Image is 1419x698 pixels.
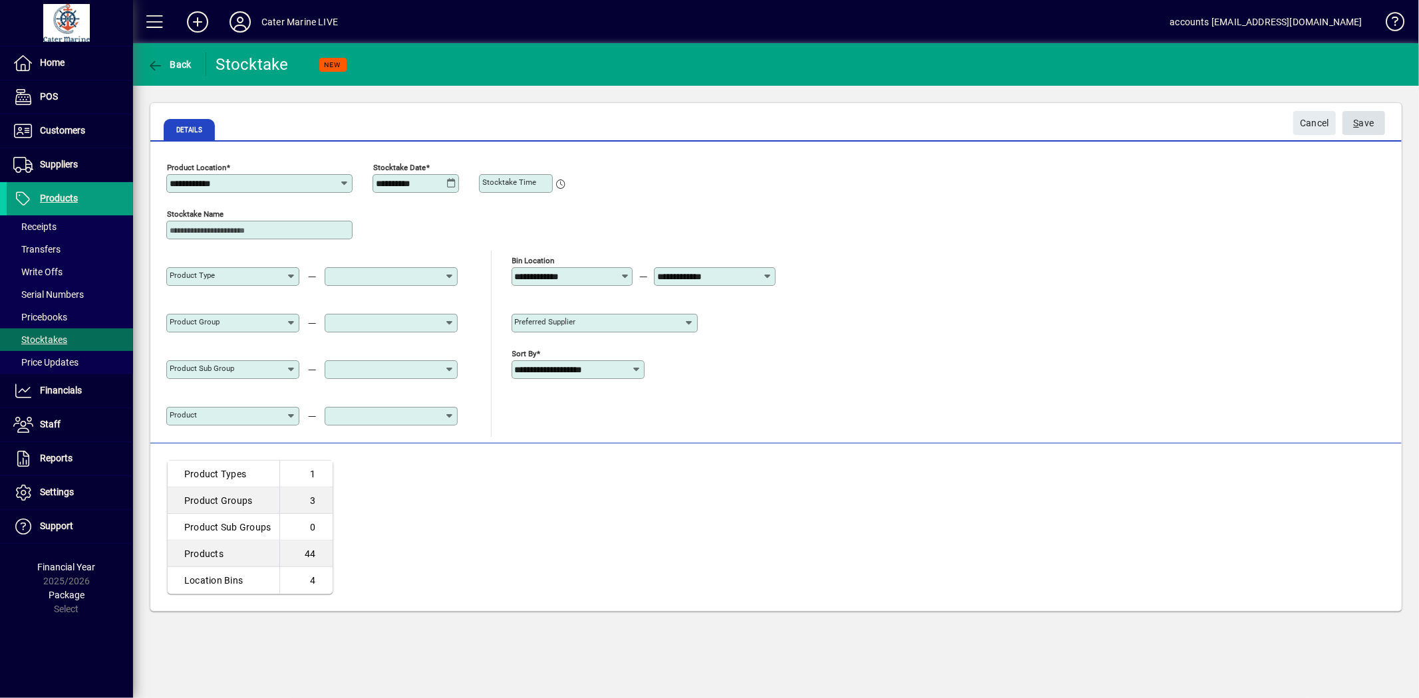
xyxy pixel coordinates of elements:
[7,114,133,148] a: Customers
[1376,3,1402,46] a: Knowledge Base
[49,590,84,600] span: Package
[170,317,220,326] mat-label: Product Group
[176,10,219,34] button: Add
[13,221,57,232] span: Receipts
[13,312,67,322] span: Pricebooks
[13,289,84,300] span: Serial Numbers
[373,163,426,172] mat-label: Stocktake Date
[512,349,537,358] mat-label: Sort By
[13,334,67,345] span: Stocktakes
[279,487,333,514] td: 3
[7,283,133,306] a: Serial Numbers
[40,57,65,68] span: Home
[170,364,234,373] mat-label: Product Sub group
[1354,118,1359,128] span: S
[7,238,133,261] a: Transfers
[164,119,215,140] span: Details
[13,244,61,255] span: Transfers
[1170,11,1362,33] div: accounts [EMAIL_ADDRESS][DOMAIN_NAME]
[144,53,195,76] button: Back
[40,385,82,396] span: Financials
[279,461,333,487] td: 1
[7,80,133,114] a: POS
[170,410,197,419] mat-label: Product
[40,521,73,531] span: Support
[170,271,215,280] mat-label: Product Type
[7,148,133,181] a: Suppliers
[7,215,133,238] a: Receipts
[40,487,74,497] span: Settings
[216,54,289,75] div: Stocktake
[279,567,333,594] td: 4
[13,267,63,277] span: Write Offs
[279,514,333,540] td: 0
[512,256,555,265] mat-label: Bin Location
[1300,112,1329,134] span: Cancel
[7,510,133,543] a: Support
[40,159,78,170] span: Suppliers
[168,487,279,514] td: Product Groups
[167,209,224,219] mat-label: Stocktake Name
[40,419,61,429] span: Staff
[325,60,341,69] span: NEW
[13,357,79,368] span: Price Updates
[219,10,261,34] button: Profile
[7,328,133,351] a: Stocktakes
[1354,112,1374,134] span: ave
[168,540,279,567] td: Products
[1293,111,1336,135] button: Cancel
[515,317,576,326] mat-label: Preferred Supplier
[7,47,133,80] a: Home
[38,562,96,572] span: Financial Year
[40,453,73,463] span: Reports
[7,476,133,509] a: Settings
[7,351,133,374] a: Price Updates
[7,374,133,407] a: Financials
[168,567,279,594] td: Location Bins
[261,11,338,33] div: Cater Marine LIVE
[7,442,133,475] a: Reports
[279,540,333,567] td: 44
[40,125,85,136] span: Customers
[7,306,133,328] a: Pricebooks
[7,408,133,441] a: Staff
[1342,111,1385,135] button: Save
[133,53,206,76] app-page-header-button: Back
[168,461,279,487] td: Product Types
[40,91,58,102] span: POS
[168,514,279,540] td: Product Sub Groups
[167,163,226,172] mat-label: Product Location
[147,59,192,70] span: Back
[7,261,133,283] a: Write Offs
[40,193,78,203] span: Products
[482,177,536,187] mat-label: Stocktake Time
